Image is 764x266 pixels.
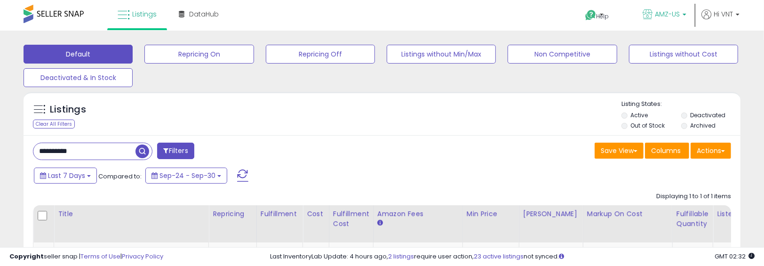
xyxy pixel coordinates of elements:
button: Default [24,45,133,64]
span: Sep-24 - Sep-30 [159,171,215,180]
h5: Listings [50,103,86,116]
div: seller snap | | [9,252,163,261]
span: Columns [651,146,681,155]
a: Terms of Use [80,252,120,261]
span: Help [597,12,609,20]
span: AMZ-US [655,9,680,19]
button: Non Competitive [508,45,617,64]
button: Sep-24 - Sep-30 [145,168,227,184]
p: Listing States: [621,100,740,109]
label: Archived [690,121,716,129]
button: Last 7 Days [34,168,97,184]
span: Listings [132,9,157,19]
div: Clear All Filters [33,120,75,129]
span: Compared to: [98,172,142,181]
div: Fulfillable Quantity [676,209,709,229]
div: Amazon Fees [377,209,459,219]
small: Amazon Fees. [377,219,383,227]
button: Columns [645,143,689,159]
div: Displaying 1 to 1 of 1 items [656,192,731,201]
button: Listings without Min/Max [387,45,496,64]
button: Listings without Cost [629,45,738,64]
div: Fulfillment Cost [333,209,369,229]
span: DataHub [189,9,219,19]
div: Repricing [213,209,253,219]
div: Markup on Cost [587,209,668,219]
button: Repricing Off [266,45,375,64]
span: 2025-10-8 02:32 GMT [715,252,755,261]
i: Get Help [585,9,597,21]
a: Help [578,2,628,31]
div: Min Price [467,209,515,219]
span: Hi VNT [714,9,733,19]
label: Out of Stock [630,121,665,129]
button: Deactivated & In Stock [24,68,133,87]
button: Actions [691,143,731,159]
a: 23 active listings [474,252,524,261]
a: 2 listings [388,252,414,261]
div: [PERSON_NAME] [523,209,579,219]
a: Privacy Policy [122,252,163,261]
button: Repricing On [144,45,254,64]
a: Hi VNT [701,9,740,31]
th: The percentage added to the cost of goods (COGS) that forms the calculator for Min & Max prices. [583,205,672,242]
strong: Copyright [9,252,44,261]
button: Filters [157,143,194,159]
label: Deactivated [690,111,725,119]
span: Last 7 Days [48,171,85,180]
div: Cost [307,209,325,219]
div: Fulfillment [261,209,299,219]
div: Title [58,209,205,219]
label: Active [630,111,648,119]
button: Save View [595,143,644,159]
div: Last InventoryLab Update: 4 hours ago, require user action, not synced. [270,252,755,261]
